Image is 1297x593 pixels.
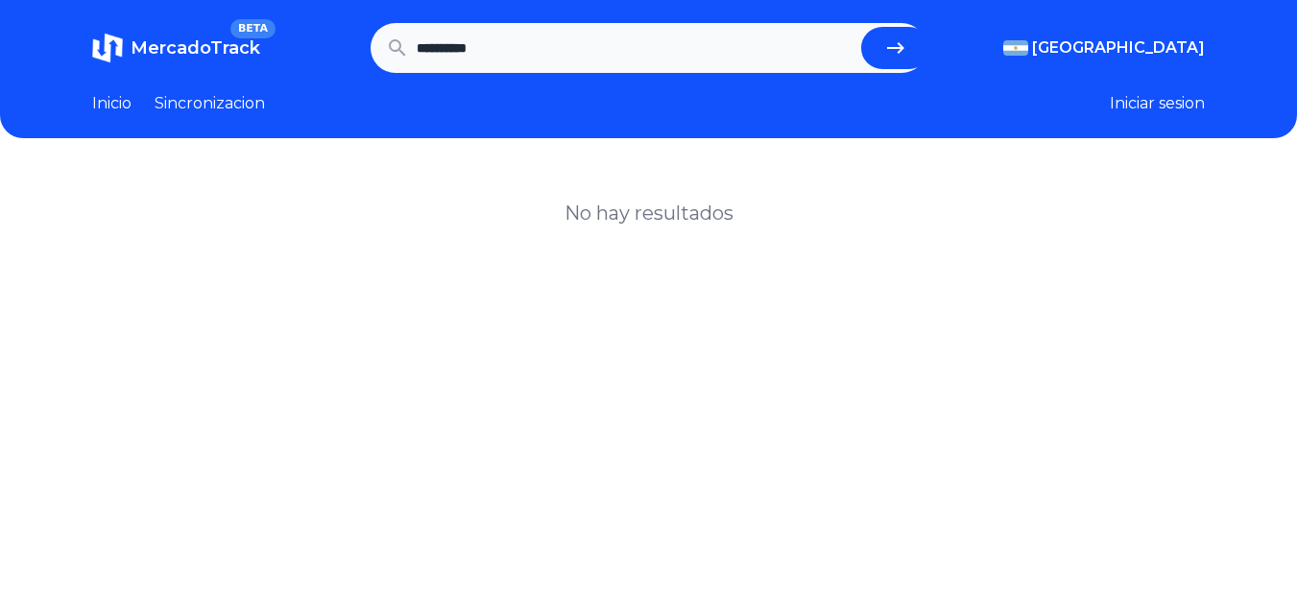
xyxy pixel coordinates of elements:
a: Sincronizacion [155,92,265,115]
a: Inicio [92,92,132,115]
a: MercadoTrackBETA [92,33,260,63]
img: Argentina [1003,40,1028,56]
span: [GEOGRAPHIC_DATA] [1032,36,1205,59]
span: MercadoTrack [131,37,260,59]
span: BETA [230,19,276,38]
button: Iniciar sesion [1110,92,1205,115]
h1: No hay resultados [564,200,733,226]
button: [GEOGRAPHIC_DATA] [1003,36,1205,59]
img: MercadoTrack [92,33,123,63]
